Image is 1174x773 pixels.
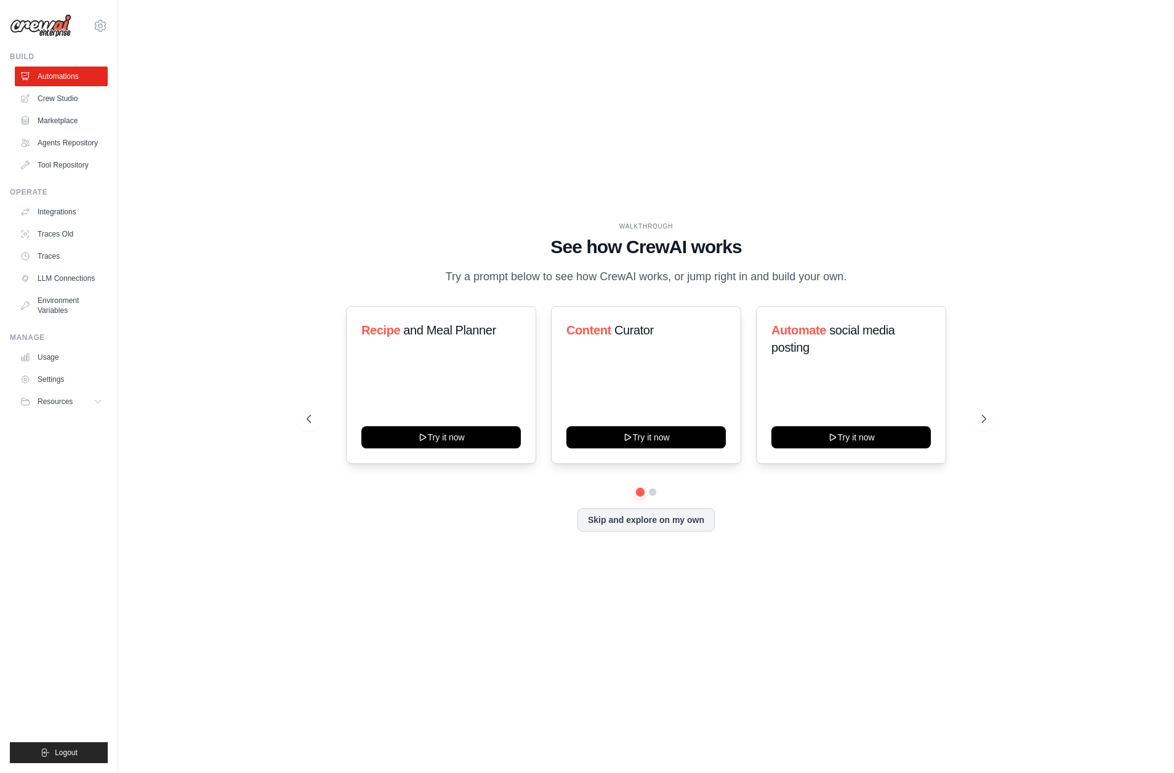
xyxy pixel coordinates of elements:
span: social media posting [771,323,895,354]
div: WALKTHROUGH [307,222,986,231]
a: Automations [15,67,108,86]
button: Try it now [771,426,931,448]
button: Logout [10,742,108,763]
div: Manage [10,333,108,342]
a: LLM Connections [15,269,108,288]
button: Resources [15,392,108,411]
span: Automate [771,323,826,337]
a: Traces [15,246,108,266]
a: Agents Repository [15,133,108,153]
h1: See how CrewAI works [307,236,986,258]
button: Skip and explore on my own [577,508,715,532]
div: Build [10,52,108,62]
span: Recipe [361,323,400,337]
button: Try it now [361,426,521,448]
a: Environment Variables [15,291,108,320]
a: Settings [15,370,108,389]
span: Content [566,323,611,337]
a: Traces Old [15,224,108,244]
button: Try it now [566,426,726,448]
a: Marketplace [15,111,108,131]
span: Resources [38,397,73,407]
a: Usage [15,347,108,367]
span: Curator [614,323,654,337]
a: Tool Repository [15,155,108,175]
span: and Meal Planner [403,323,496,337]
a: Crew Studio [15,89,108,108]
div: Operate [10,187,108,197]
a: Integrations [15,202,108,222]
img: Logo [10,14,71,38]
p: Try a prompt below to see how CrewAI works, or jump right in and build your own. [440,268,853,286]
span: Logout [55,748,78,758]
